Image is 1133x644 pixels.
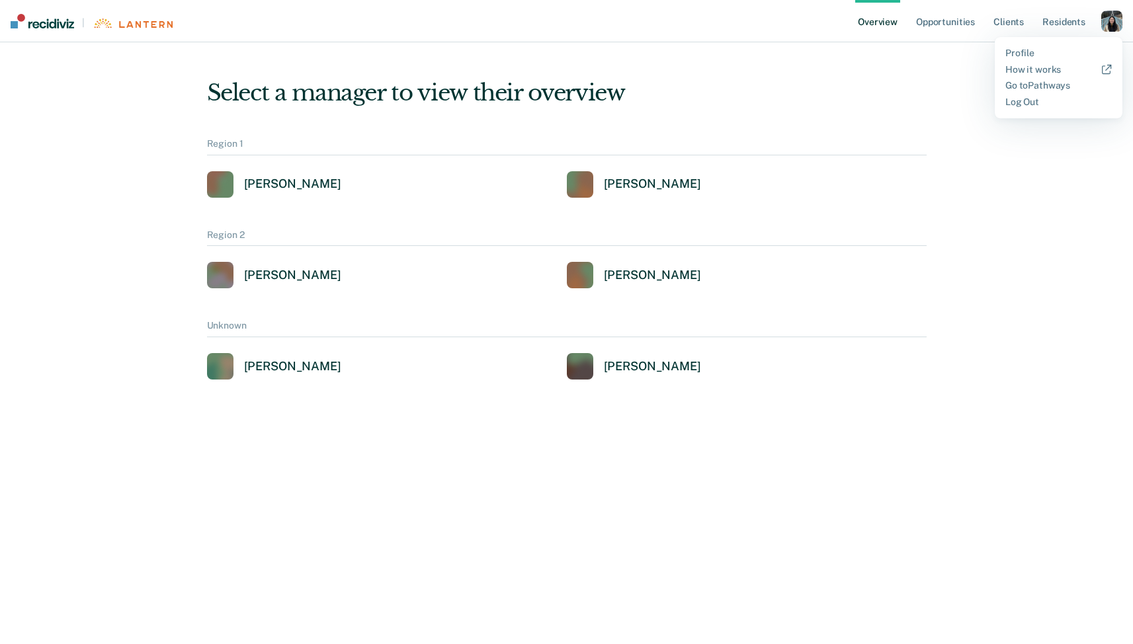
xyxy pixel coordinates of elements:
[207,138,927,155] div: Region 1
[1005,64,1112,75] a: How it works
[1005,97,1112,108] a: Log Out
[207,229,927,247] div: Region 2
[207,262,341,288] a: [PERSON_NAME]
[567,353,701,380] a: [PERSON_NAME]
[11,14,74,28] img: Recidiviz
[604,359,701,374] div: [PERSON_NAME]
[604,177,701,192] div: [PERSON_NAME]
[93,19,173,28] img: Lantern
[207,79,927,106] div: Select a manager to view their overview
[604,268,701,283] div: [PERSON_NAME]
[244,268,341,283] div: [PERSON_NAME]
[1005,80,1112,91] a: Go toPathways
[244,359,341,374] div: [PERSON_NAME]
[1005,48,1112,59] a: Profile
[11,14,173,28] a: |
[207,353,341,380] a: [PERSON_NAME]
[567,262,701,288] a: [PERSON_NAME]
[567,171,701,198] a: [PERSON_NAME]
[207,320,927,337] div: Unknown
[74,17,93,28] span: |
[207,171,341,198] a: [PERSON_NAME]
[244,177,341,192] div: [PERSON_NAME]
